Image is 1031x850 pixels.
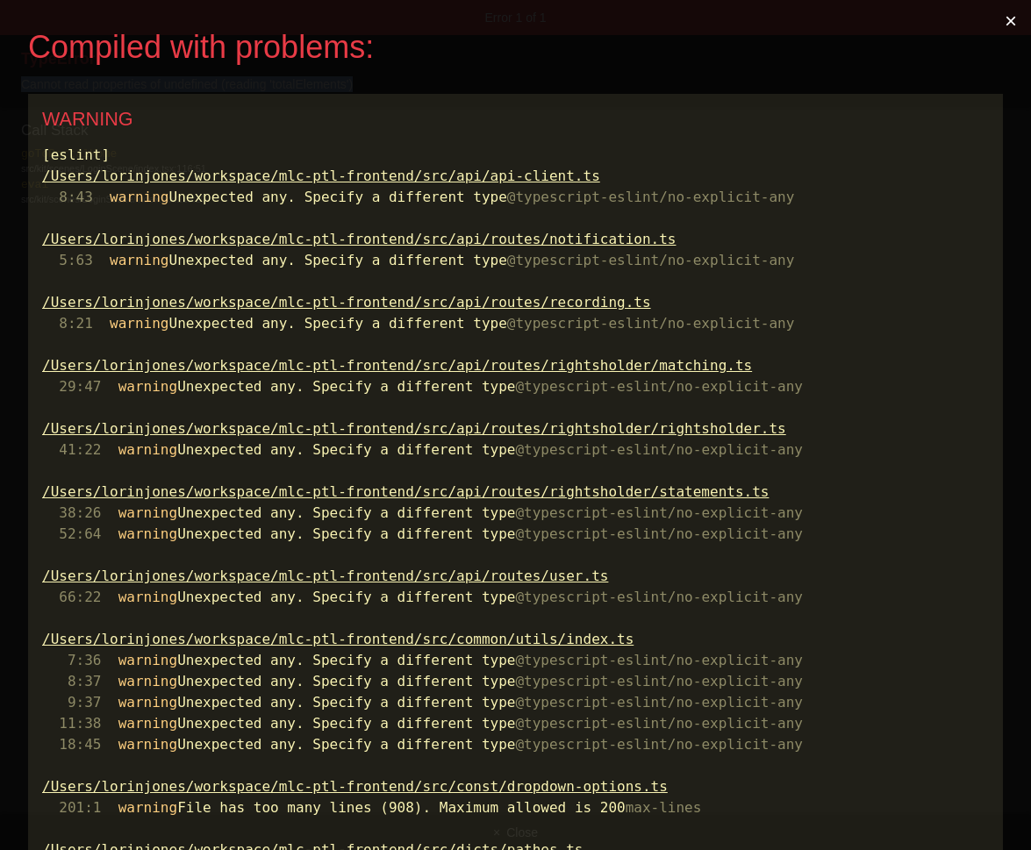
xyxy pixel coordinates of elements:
[118,504,177,521] span: warning
[515,441,803,458] span: @typescript-eslint/no-explicit-any
[515,652,803,668] span: @typescript-eslint/no-explicit-any
[21,178,48,191] code: eval
[42,799,701,816] span: File has too many lines (908). Maximum allowed is 200
[118,525,177,542] span: warning
[42,525,803,542] span: Unexpected any. Specify a different type
[118,694,177,711] span: warning
[59,252,93,268] span: 5:63
[68,694,102,711] span: 9:37
[59,378,101,395] span: 29:47
[59,189,93,205] span: 8:43
[42,441,803,458] span: Unexpected any. Specify a different type
[42,189,794,205] span: Unexpected any. Specify a different type
[110,252,168,268] span: warning
[21,162,1010,175] div: src/kit/scenes/LoginScene/index.tsx:116:51
[42,294,651,311] u: /Users/lorinjones/workspace/mlc-ptl-frontend/src/api/routes/recording.ts
[507,189,795,205] span: @typescript-eslint/no-explicit-any
[21,49,1010,69] h3: TypeError
[42,108,989,131] div: WARNING
[515,694,803,711] span: @typescript-eslint/no-explicit-any
[42,420,786,437] u: /Users/lorinjones/workspace/mlc-ptl-frontend/src/api/routes/rightsholder/rightsholder.ts
[42,589,803,605] span: Unexpected any. Specify a different type
[42,483,769,500] u: /Users/lorinjones/workspace/mlc-ptl-frontend/src/api/routes/rightsholder/statements.ts
[42,715,803,732] span: Unexpected any. Specify a different type
[42,631,634,647] u: /Users/lorinjones/workspace/mlc-ptl-frontend/src/common/utils/index.ts
[59,736,101,753] span: 18:45
[118,799,177,816] span: warning
[626,799,702,816] span: max-lines
[59,715,101,732] span: 11:38
[118,736,177,753] span: warning
[118,673,177,689] span: warning
[42,231,676,247] u: /Users/lorinjones/workspace/mlc-ptl-frontend/src/api/routes/notification.ts
[42,673,803,689] span: Unexpected any. Specify a different type
[515,715,803,732] span: @typescript-eslint/no-explicit-any
[515,736,803,753] span: @typescript-eslint/no-explicit-any
[42,315,794,332] span: Unexpected any. Specify a different type
[68,673,102,689] span: 8:37
[42,568,608,584] u: /Users/lorinjones/workspace/mlc-ptl-frontend/src/api/routes/user.ts
[42,694,803,711] span: Unexpected any. Specify a different type
[59,525,101,542] span: 52:64
[507,315,795,332] span: @typescript-eslint/no-explicit-any
[21,77,353,91] span: Cannot read properties of undefined (reading 'totalElements')
[118,715,177,732] span: warning
[42,357,752,374] u: /Users/lorinjones/workspace/mlc-ptl-frontend/src/api/routes/rightsholder/matching.ts
[21,121,1010,140] h4: Call Stack
[42,378,803,395] span: Unexpected any. Specify a different type
[118,441,177,458] span: warning
[515,504,803,521] span: @typescript-eslint/no-explicit-any
[59,441,101,458] span: 41:22
[21,193,1010,205] div: src/kit/scenes/LoginScene/index.tsx:110:20
[59,315,93,332] span: 8:21
[110,189,168,205] span: warning
[507,252,795,268] span: @typescript-eslint/no-explicit-any
[42,252,794,268] span: Unexpected any. Specify a different type
[118,652,177,668] span: warning
[68,652,102,668] span: 7:36
[42,504,803,521] span: Unexpected any. Specify a different type
[59,504,101,521] span: 38:26
[515,378,803,395] span: @typescript-eslint/no-explicit-any
[59,799,101,816] span: 201:1
[110,315,168,332] span: warning
[515,673,803,689] span: @typescript-eslint/no-explicit-any
[42,778,668,795] u: /Users/lorinjones/workspace/mlc-ptl-frontend/src/const/dropdown-options.ts
[42,168,600,184] u: /Users/lorinjones/workspace/mlc-ptl-frontend/src/api/api-client.ts
[59,589,101,605] span: 66:22
[42,652,803,668] span: Unexpected any. Specify a different type
[515,525,803,542] span: @typescript-eslint/no-explicit-any
[118,589,177,605] span: warning
[21,147,117,161] code: goToPortalHome
[118,378,177,395] span: warning
[28,28,975,66] div: Compiled with problems:
[515,589,803,605] span: @typescript-eslint/no-explicit-any
[42,736,803,753] span: Unexpected any. Specify a different type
